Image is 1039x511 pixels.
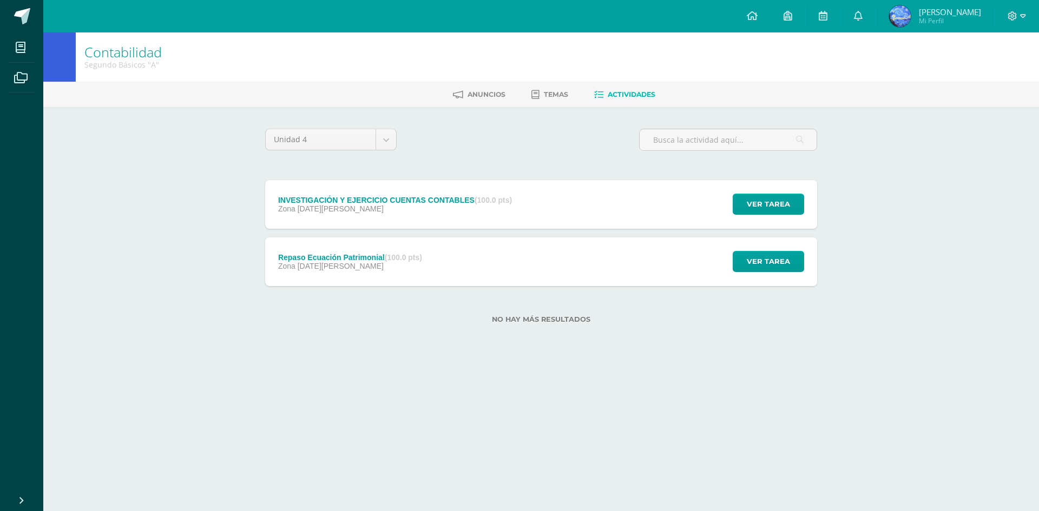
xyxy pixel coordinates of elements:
[889,5,911,27] img: 499db3e0ff4673b17387711684ae4e5c.png
[608,90,655,98] span: Actividades
[747,194,790,214] span: Ver tarea
[531,86,568,103] a: Temas
[385,253,422,262] strong: (100.0 pts)
[733,251,804,272] button: Ver tarea
[733,194,804,215] button: Ver tarea
[919,6,981,17] span: [PERSON_NAME]
[475,196,512,204] strong: (100.0 pts)
[278,262,295,270] span: Zona
[265,315,817,323] label: No hay más resultados
[84,43,162,61] a: Contabilidad
[544,90,568,98] span: Temas
[594,86,655,103] a: Actividades
[278,253,422,262] div: Repaso Ecuación Patrimonial
[84,44,162,59] h1: Contabilidad
[640,129,817,150] input: Busca la actividad aquí...
[274,129,367,150] span: Unidad 4
[278,196,512,204] div: INVESTIGACIÓN Y EJERCICIO CUENTAS CONTABLES
[84,59,162,70] div: Segundo Básicos 'A'
[919,16,981,25] span: Mi Perfil
[298,262,384,270] span: [DATE][PERSON_NAME]
[266,129,396,150] a: Unidad 4
[747,251,790,271] span: Ver tarea
[278,204,295,213] span: Zona
[468,90,505,98] span: Anuncios
[453,86,505,103] a: Anuncios
[298,204,384,213] span: [DATE][PERSON_NAME]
